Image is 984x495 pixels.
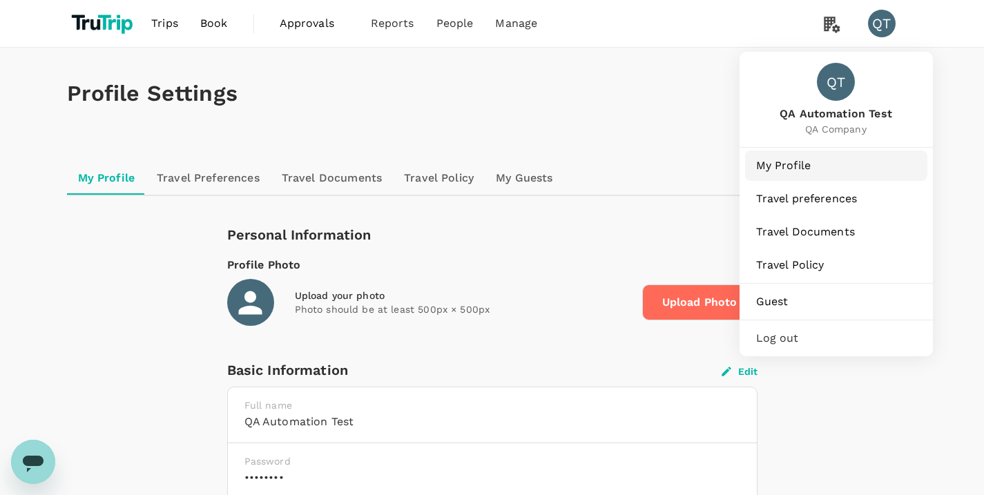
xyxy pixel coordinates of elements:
span: My Profile [756,157,916,174]
a: Travel Policy [745,250,927,280]
a: Travel preferences [745,184,927,214]
span: People [436,15,474,32]
span: Travel Documents [756,224,916,240]
span: Travel preferences [756,191,916,207]
span: Guest [756,293,916,310]
iframe: Button to launch messaging window [11,440,55,484]
h6: •••••••• [244,468,740,487]
a: Travel Documents [745,217,927,247]
span: Upload Photo [642,284,758,320]
div: Basic Information [227,359,722,381]
div: Profile Photo [227,257,758,273]
span: Manage [495,15,537,32]
p: Photo should be at least 500px × 500px [295,302,631,316]
a: Travel Documents [271,162,393,195]
span: Travel Policy [756,257,916,273]
a: My Profile [745,151,927,181]
span: Trips [151,15,178,32]
div: QT [868,10,896,37]
a: My Profile [67,162,146,195]
p: Full name [244,398,740,412]
div: QT [817,63,855,101]
span: Log out [756,330,916,347]
p: Password [244,454,740,468]
span: Approvals [280,15,349,32]
div: Personal Information [227,224,758,246]
span: Reports [371,15,414,32]
img: TruTrip logo [67,8,141,39]
a: Guest [745,287,927,317]
h6: QA Automation Test [244,412,740,431]
span: QA Automation Test [780,106,892,122]
div: Log out [745,323,927,353]
div: Upload your photo [295,289,631,302]
a: Travel Preferences [146,162,271,195]
span: Book [200,15,228,32]
span: QA Company [780,122,892,136]
h1: Profile Settings [67,81,918,106]
a: My Guests [485,162,563,195]
button: Edit [722,365,758,378]
a: Travel Policy [393,162,485,195]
